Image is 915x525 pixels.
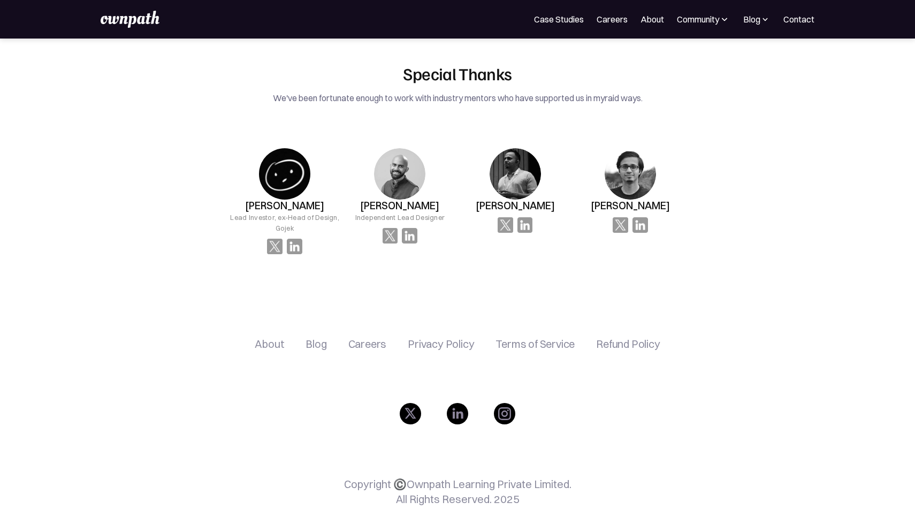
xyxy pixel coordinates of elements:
a: Refund Policy [596,338,660,351]
a: Terms of Service [495,338,575,351]
h2: Special Thanks [206,63,710,83]
h3: [PERSON_NAME] [591,200,670,212]
h3: [PERSON_NAME] [360,200,439,212]
a: Careers [348,338,387,351]
a: About [255,338,284,351]
h3: [PERSON_NAME] [245,200,324,212]
a: Contact [783,13,814,26]
a: Careers [597,13,628,26]
div: We've been fortunate enough to work with industry mentors who have supported us in myraid ways. [206,90,710,105]
a: About [640,13,664,26]
h3: [PERSON_NAME] [476,200,555,212]
div: Lead Investor, ex-Head of Design, Gojek [227,212,342,233]
div: Community [677,13,730,26]
a: Privacy Policy [408,338,474,351]
div: Community [677,13,719,26]
a: Blog [306,338,326,351]
a: Case Studies [534,13,584,26]
div: Blog [743,13,760,26]
div: Blog [743,13,771,26]
div: Independent Lead Designer [355,212,445,223]
p: Copyright ©️Ownpath Learning Private Limited. All Rights Reserved. 2025 [344,477,571,507]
